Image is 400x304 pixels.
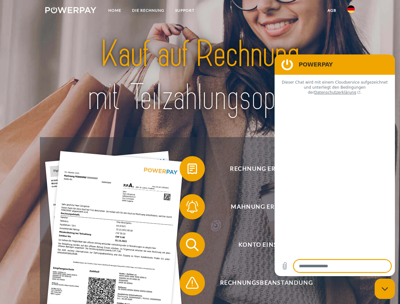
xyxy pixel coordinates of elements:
[180,156,344,181] button: Rechnung erhalten?
[184,237,200,253] img: qb_search.svg
[180,232,344,257] button: Konto einsehen
[347,5,355,13] img: de
[184,199,200,215] img: qb_bell.svg
[184,275,200,291] img: qb_warning.svg
[127,5,170,16] a: DIE RECHNUNG
[184,161,200,177] img: qb_bill.svg
[189,232,344,257] span: Konto einsehen
[170,5,200,16] a: SUPPORT
[60,30,340,121] img: title-powerpay_de.svg
[45,7,96,13] img: logo-powerpay-white.svg
[180,194,344,219] button: Mahnung erhalten?
[189,156,344,181] span: Rechnung erhalten?
[275,54,395,276] iframe: Messaging-Fenster
[375,279,395,299] iframe: Schaltfläche zum Öffnen des Messaging-Fensters; Konversation läuft
[103,5,127,16] a: Home
[189,270,344,295] span: Rechnungsbeanstandung
[189,194,344,219] span: Mahnung erhalten?
[180,270,344,295] button: Rechnungsbeanstandung
[322,5,342,16] a: agb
